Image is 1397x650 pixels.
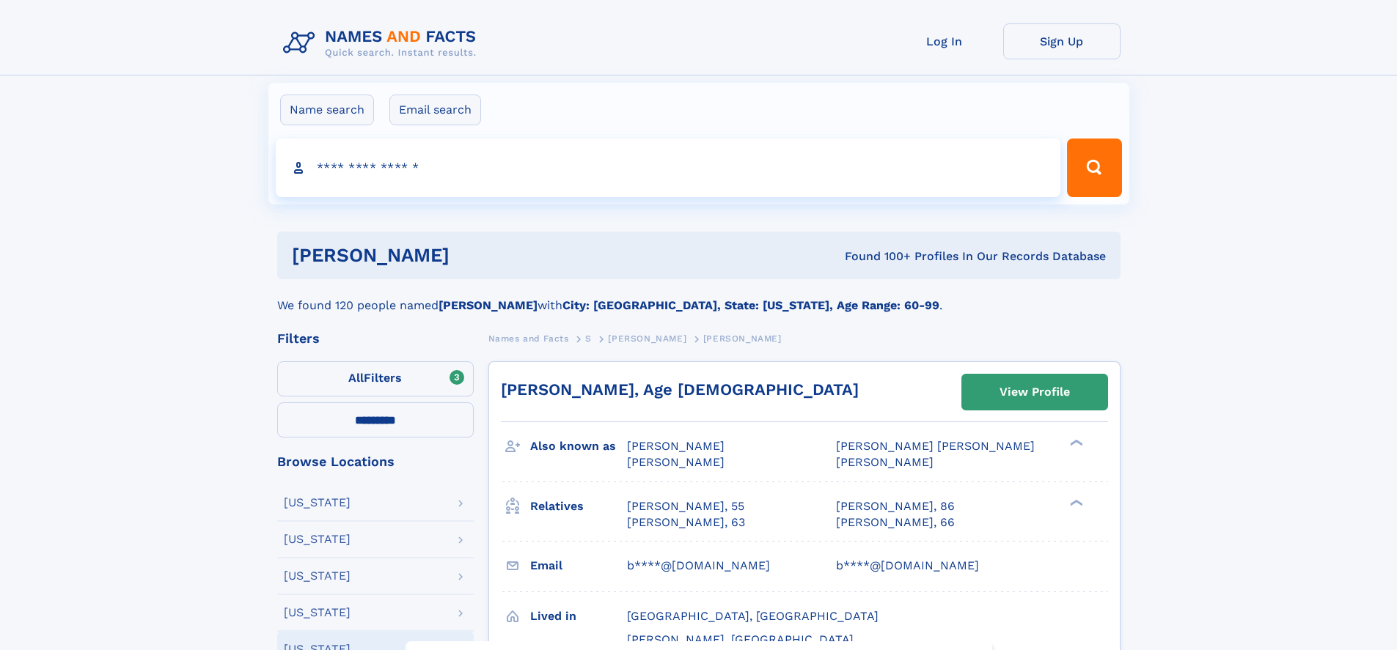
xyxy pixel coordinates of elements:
input: search input [276,139,1061,197]
span: [PERSON_NAME] [PERSON_NAME] [836,439,1035,453]
a: [PERSON_NAME], 55 [627,498,744,514]
a: [PERSON_NAME], 66 [836,514,955,531]
span: [PERSON_NAME] [627,455,725,469]
div: ❯ [1066,438,1084,448]
a: [PERSON_NAME], 86 [836,498,955,514]
div: ❯ [1066,498,1084,507]
div: View Profile [1000,375,1070,409]
div: We found 120 people named with . [277,279,1121,314]
span: [PERSON_NAME] [703,333,782,344]
a: [PERSON_NAME], 63 [627,514,745,531]
a: [PERSON_NAME] [608,329,686,347]
h3: Also known as [530,434,627,459]
h3: Email [530,553,627,578]
label: Filters [277,361,474,396]
b: [PERSON_NAME] [439,298,538,312]
img: Logo Names and Facts [277,23,488,63]
span: [PERSON_NAME], [GEOGRAPHIC_DATA] [627,632,854,646]
div: Found 100+ Profiles In Our Records Database [647,248,1106,265]
div: Browse Locations [277,455,474,468]
h3: Relatives [530,494,627,519]
a: Log In [886,23,1003,59]
a: Names and Facts [488,329,569,347]
a: [PERSON_NAME], Age [DEMOGRAPHIC_DATA] [501,380,859,399]
a: View Profile [962,374,1107,410]
span: All [348,371,364,385]
div: [US_STATE] [284,533,351,545]
a: S [585,329,592,347]
span: [GEOGRAPHIC_DATA], [GEOGRAPHIC_DATA] [627,609,879,623]
b: City: [GEOGRAPHIC_DATA], State: [US_STATE], Age Range: 60-99 [562,298,939,312]
div: [US_STATE] [284,607,351,618]
span: [PERSON_NAME] [627,439,725,453]
div: [US_STATE] [284,497,351,509]
label: Email search [389,95,481,125]
h3: Lived in [530,604,627,629]
div: [US_STATE] [284,570,351,582]
a: Sign Up [1003,23,1121,59]
span: [PERSON_NAME] [836,455,934,469]
span: [PERSON_NAME] [608,333,686,344]
span: S [585,333,592,344]
div: Filters [277,332,474,345]
h1: [PERSON_NAME] [292,246,648,265]
button: Search Button [1067,139,1121,197]
label: Name search [280,95,374,125]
